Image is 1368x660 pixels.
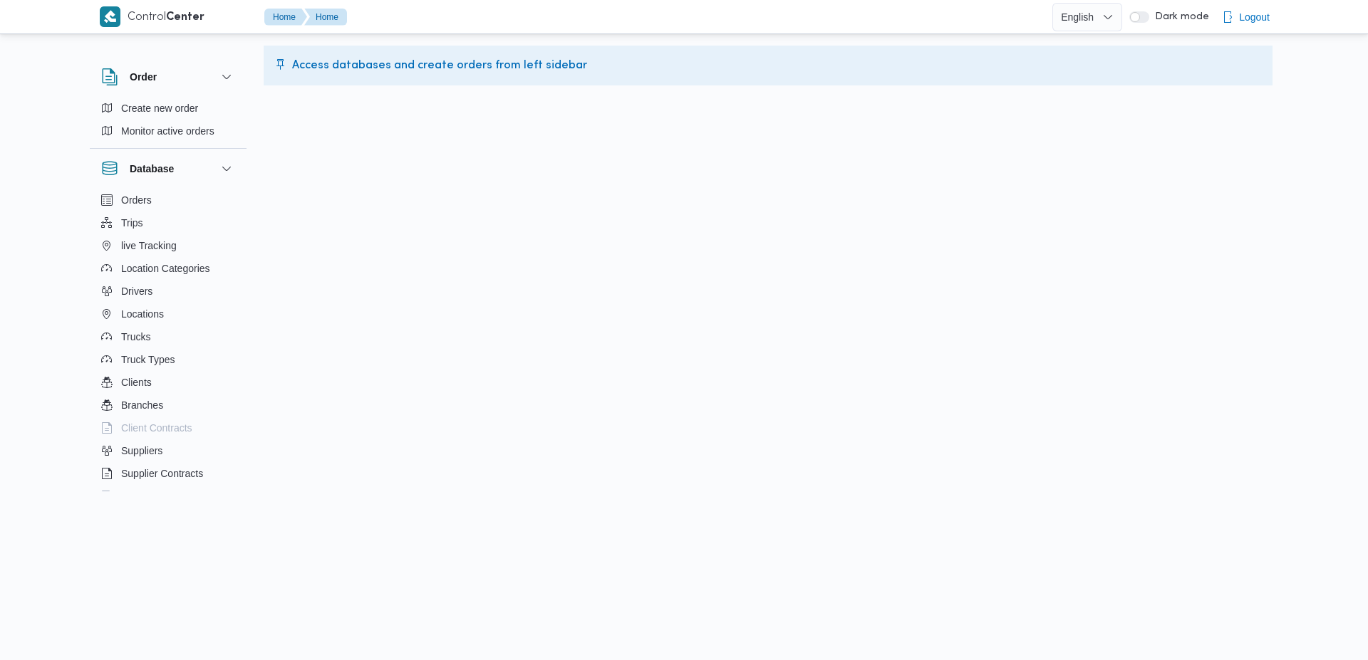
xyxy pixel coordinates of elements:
[95,325,241,348] button: Trucks
[121,122,214,140] span: Monitor active orders
[121,192,152,209] span: Orders
[95,303,241,325] button: Locations
[95,120,241,142] button: Monitor active orders
[292,57,587,74] span: Access databases and create orders from left sidebar
[121,214,143,231] span: Trips
[166,12,204,23] b: Center
[121,374,152,391] span: Clients
[95,189,241,211] button: Orders
[264,9,307,26] button: Home
[100,6,120,27] img: X8yXhbKr1z7QwAAAABJRU5ErkJggg==
[130,68,157,85] h3: Order
[95,485,241,508] button: Devices
[95,257,241,280] button: Location Categories
[95,439,241,462] button: Suppliers
[95,234,241,257] button: live Tracking
[95,371,241,394] button: Clients
[121,488,157,505] span: Devices
[121,328,150,345] span: Trucks
[304,9,347,26] button: Home
[121,305,164,323] span: Locations
[121,442,162,459] span: Suppliers
[95,280,241,303] button: Drivers
[130,160,174,177] h3: Database
[121,465,203,482] span: Supplier Contracts
[121,419,192,436] span: Client Contracts
[121,397,163,414] span: Branches
[95,462,241,485] button: Supplier Contracts
[101,68,235,85] button: Order
[95,348,241,371] button: Truck Types
[1149,11,1209,23] span: Dark mode
[95,97,241,120] button: Create new order
[90,189,247,497] div: Database
[121,283,152,300] span: Drivers
[121,100,198,117] span: Create new order
[95,417,241,439] button: Client Contracts
[1239,9,1270,26] span: Logout
[95,211,241,234] button: Trips
[90,97,247,148] div: Order
[101,160,235,177] button: Database
[1216,3,1275,31] button: Logout
[95,394,241,417] button: Branches
[121,351,175,368] span: Truck Types
[121,260,210,277] span: Location Categories
[121,237,177,254] span: live Tracking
